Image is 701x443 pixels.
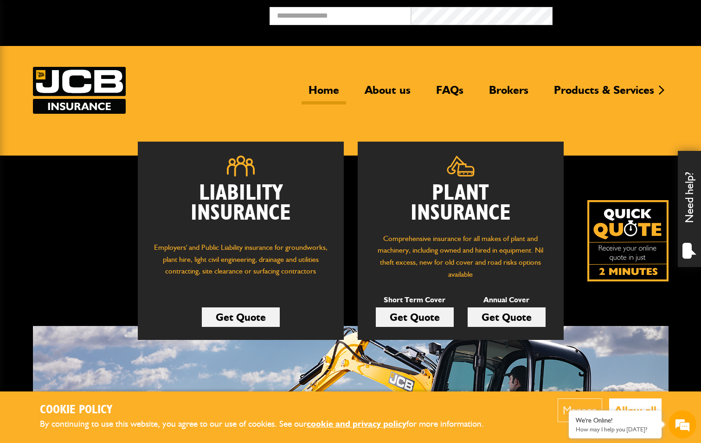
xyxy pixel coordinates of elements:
a: JCB Insurance Services [33,67,126,114]
a: Get Quote [376,307,454,327]
img: Quick Quote [587,200,669,281]
a: Brokers [482,83,535,104]
button: Broker Login [553,7,694,21]
a: Get Quote [202,307,280,327]
p: Short Term Cover [376,294,454,306]
a: Products & Services [547,83,661,104]
img: JCB Insurance Services logo [33,67,126,114]
a: FAQs [429,83,470,104]
h2: Cookie Policy [40,403,499,417]
p: Comprehensive insurance for all makes of plant and machinery, including owned and hired in equipm... [372,233,550,280]
a: Get your insurance quote isn just 2-minutes [587,200,669,281]
button: Allow all [609,398,662,422]
div: Need help? [678,151,701,267]
div: We're Online! [576,417,655,424]
a: About us [358,83,418,104]
h2: Plant Insurance [372,183,550,223]
p: Employers' and Public Liability insurance for groundworks, plant hire, light civil engineering, d... [152,241,330,286]
h2: Liability Insurance [152,183,330,233]
p: How may I help you today? [576,426,655,433]
a: Home [302,83,346,104]
p: By continuing to use this website, you agree to our use of cookies. See our for more information. [40,417,499,431]
a: Get Quote [468,307,546,327]
button: Manage [558,398,602,422]
p: Annual Cover [468,294,546,306]
a: cookie and privacy policy [307,418,406,429]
